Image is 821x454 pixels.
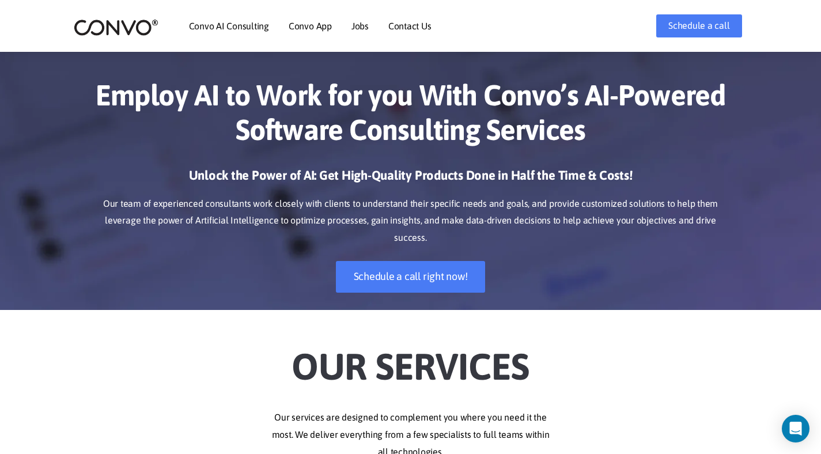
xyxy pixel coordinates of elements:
a: Schedule a call [656,14,741,37]
img: logo_2.png [74,18,158,36]
h1: Employ AI to Work for you With Convo’s AI-Powered Software Consulting Services [91,78,731,156]
h3: Unlock the Power of AI: Get High-Quality Products Done in Half the Time & Costs! [91,167,731,192]
a: Convo AI Consulting [189,21,269,31]
a: Schedule a call right now! [336,261,486,293]
a: Contact Us [388,21,432,31]
p: Our team of experienced consultants work closely with clients to understand their specific needs ... [91,195,731,247]
a: Jobs [351,21,369,31]
h2: Our Services [91,327,731,392]
div: Open Intercom Messenger [782,415,809,442]
a: Convo App [289,21,332,31]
